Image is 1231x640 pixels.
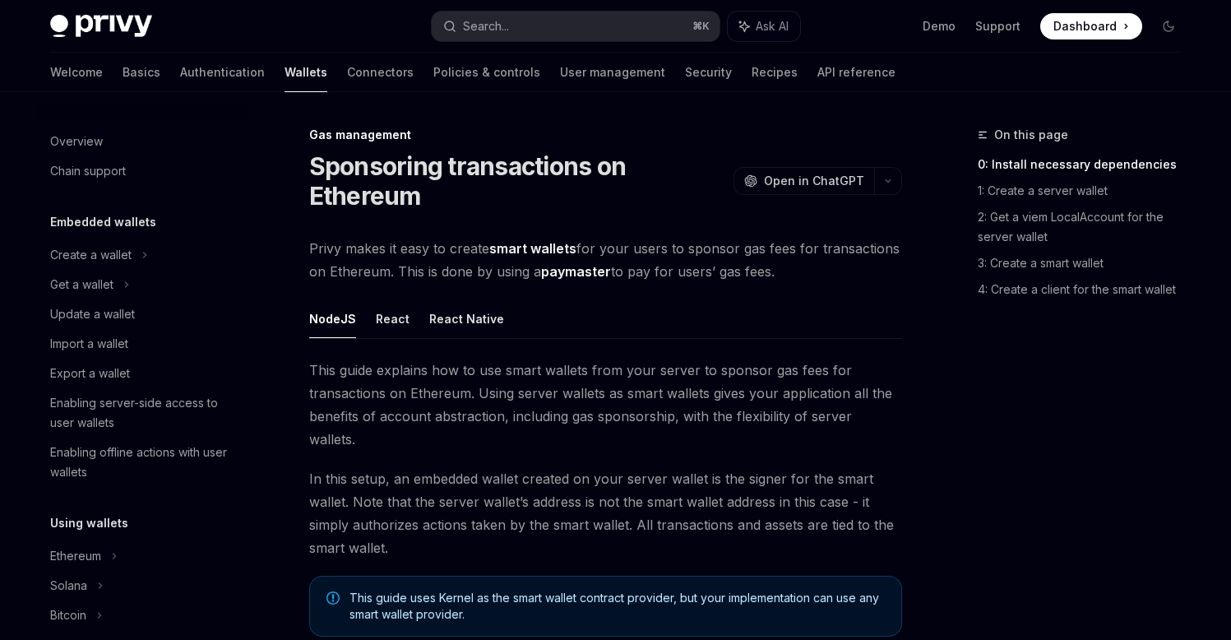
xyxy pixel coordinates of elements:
[752,53,798,92] a: Recipes
[309,299,356,338] button: NodeJS
[180,53,265,92] a: Authentication
[50,161,126,181] div: Chain support
[50,364,130,383] div: Export a wallet
[37,359,248,388] a: Export a wallet
[1155,13,1182,39] button: Toggle dark mode
[37,299,248,329] a: Update a wallet
[376,299,410,338] button: React
[734,167,874,195] button: Open in ChatGPT
[37,156,248,186] a: Chain support
[50,304,135,324] div: Update a wallet
[975,18,1020,35] a: Support
[1040,13,1142,39] a: Dashboard
[37,438,248,487] a: Enabling offline actions with user wallets
[50,275,113,294] div: Get a wallet
[432,12,720,41] button: Search...⌘K
[463,16,509,36] div: Search...
[685,53,732,92] a: Security
[764,173,864,189] span: Open in ChatGPT
[50,212,156,232] h5: Embedded wallets
[994,125,1068,145] span: On this page
[728,12,800,41] button: Ask AI
[37,388,248,438] a: Enabling server-side access to user wallets
[326,591,340,605] svg: Note
[50,53,103,92] a: Welcome
[349,590,885,623] span: This guide uses Kernel as the smart wallet contract provider, but your implementation can use any...
[309,359,902,451] span: This guide explains how to use smart wallets from your server to sponsor gas fees for transaction...
[978,250,1195,276] a: 3: Create a smart wallet
[560,53,665,92] a: User management
[285,53,327,92] a: Wallets
[50,576,87,596] div: Solana
[817,53,895,92] a: API reference
[50,443,238,482] div: Enabling offline actions with user wallets
[541,263,611,281] a: paymaster
[50,513,128,533] h5: Using wallets
[756,18,789,35] span: Ask AI
[489,240,576,257] strong: smart wallets
[123,53,160,92] a: Basics
[50,245,132,265] div: Create a wallet
[50,393,238,433] div: Enabling server-side access to user wallets
[429,299,504,338] button: React Native
[978,178,1195,204] a: 1: Create a server wallet
[50,334,128,354] div: Import a wallet
[433,53,540,92] a: Policies & controls
[50,546,101,566] div: Ethereum
[978,276,1195,303] a: 4: Create a client for the smart wallet
[50,132,103,151] div: Overview
[309,127,902,143] div: Gas management
[50,15,152,38] img: dark logo
[50,605,86,625] div: Bitcoin
[692,20,710,33] span: ⌘ K
[37,329,248,359] a: Import a wallet
[1053,18,1117,35] span: Dashboard
[309,237,902,283] span: Privy makes it easy to create for your users to sponsor gas fees for transactions on Ethereum. Th...
[347,53,414,92] a: Connectors
[37,127,248,156] a: Overview
[309,467,902,559] span: In this setup, an embedded wallet created on your server wallet is the signer for the smart walle...
[978,204,1195,250] a: 2: Get a viem LocalAccount for the server wallet
[978,151,1195,178] a: 0: Install necessary dependencies
[923,18,956,35] a: Demo
[309,151,727,211] h1: Sponsoring transactions on Ethereum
